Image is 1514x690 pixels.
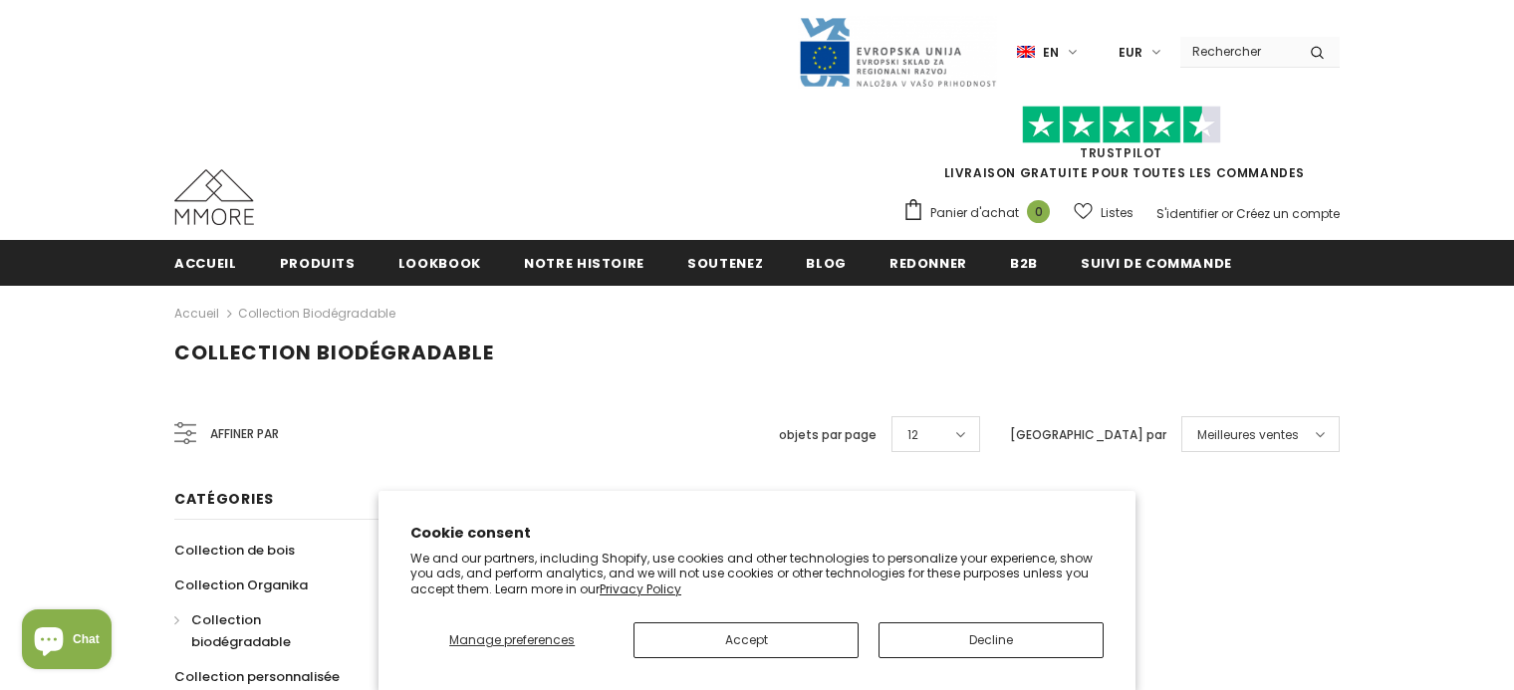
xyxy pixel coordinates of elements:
[1081,254,1232,273] span: Suivi de commande
[410,523,1104,544] h2: Cookie consent
[1156,205,1218,222] a: S'identifier
[449,631,575,648] span: Manage preferences
[174,541,295,560] span: Collection de bois
[524,254,644,273] span: Notre histoire
[174,602,362,659] a: Collection biodégradable
[633,622,859,658] button: Accept
[889,240,967,285] a: Redonner
[1101,203,1134,223] span: Listes
[174,169,254,225] img: Cas MMORE
[174,302,219,326] a: Accueil
[1027,200,1050,223] span: 0
[174,667,340,686] span: Collection personnalisée
[779,425,877,445] label: objets par page
[600,580,681,597] a: Privacy Policy
[410,551,1104,597] p: We and our partners, including Shopify, use cookies and other technologies to personalize your ex...
[1074,195,1134,230] a: Listes
[1180,37,1295,66] input: Search Site
[879,622,1104,658] button: Decline
[174,339,494,366] span: Collection biodégradable
[174,254,237,273] span: Accueil
[398,240,481,285] a: Lookbook
[1022,106,1221,144] img: Faites confiance aux étoiles pilotes
[1043,43,1059,63] span: en
[1081,240,1232,285] a: Suivi de commande
[16,609,118,674] inbox-online-store-chat: Shopify online store chat
[1197,425,1299,445] span: Meilleures ventes
[174,533,295,568] a: Collection de bois
[174,575,308,594] span: Collection Organika
[1080,144,1162,161] a: TrustPilot
[280,254,356,273] span: Produits
[1010,240,1038,285] a: B2B
[798,43,997,60] a: Javni Razpis
[1119,43,1142,63] span: EUR
[1236,205,1340,222] a: Créez un compte
[238,305,395,322] a: Collection biodégradable
[174,489,274,509] span: Catégories
[687,254,763,273] span: soutenez
[687,240,763,285] a: soutenez
[1010,254,1038,273] span: B2B
[1010,425,1166,445] label: [GEOGRAPHIC_DATA] par
[930,203,1019,223] span: Panier d'achat
[210,423,279,445] span: Affiner par
[280,240,356,285] a: Produits
[907,425,918,445] span: 12
[398,254,481,273] span: Lookbook
[806,240,847,285] a: Blog
[1221,205,1233,222] span: or
[174,568,308,602] a: Collection Organika
[524,240,644,285] a: Notre histoire
[1017,44,1035,61] img: i-lang-1.png
[798,16,997,89] img: Javni Razpis
[889,254,967,273] span: Redonner
[410,622,614,658] button: Manage preferences
[902,115,1340,181] span: LIVRAISON GRATUITE POUR TOUTES LES COMMANDES
[902,198,1060,228] a: Panier d'achat 0
[174,240,237,285] a: Accueil
[806,254,847,273] span: Blog
[191,610,291,651] span: Collection biodégradable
